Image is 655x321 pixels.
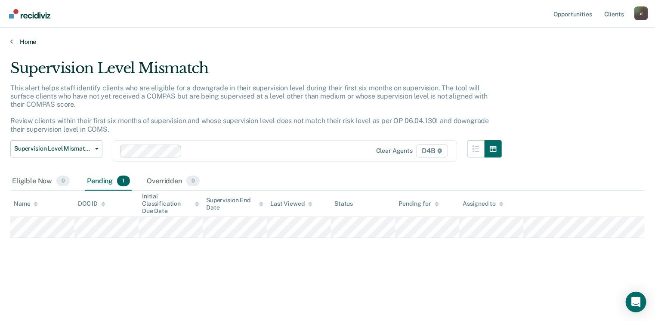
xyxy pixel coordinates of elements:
[634,6,648,20] button: Profile dropdown button
[78,200,105,207] div: DOC ID
[634,6,648,20] div: d
[399,200,439,207] div: Pending for
[416,144,448,158] span: D4B
[334,200,353,207] div: Status
[206,197,263,211] div: Supervision End Date
[9,9,50,19] img: Recidiviz
[270,200,312,207] div: Last Viewed
[14,200,38,207] div: Name
[56,176,70,187] span: 0
[10,140,102,157] button: Supervision Level Mismatch
[10,59,502,84] div: Supervision Level Mismatch
[626,292,646,312] div: Open Intercom Messenger
[10,38,645,46] a: Home
[117,176,130,187] span: 1
[145,172,202,191] div: Overridden0
[463,200,503,207] div: Assigned to
[186,176,200,187] span: 0
[142,193,199,214] div: Initial Classification Due Date
[85,172,131,191] div: Pending1
[14,145,92,152] span: Supervision Level Mismatch
[376,147,413,154] div: Clear agents
[10,84,489,133] p: This alert helps staff identify clients who are eligible for a downgrade in their supervision lev...
[10,172,71,191] div: Eligible Now0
